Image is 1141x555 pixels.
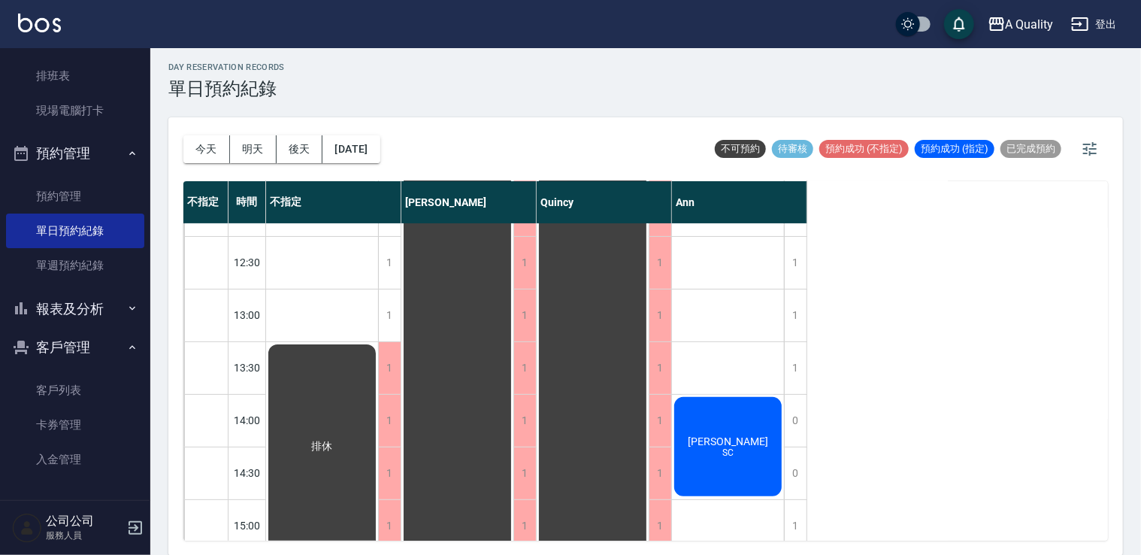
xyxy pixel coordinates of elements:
span: 預約成功 (不指定) [819,142,909,156]
div: 1 [513,395,536,447]
span: 不可預約 [715,142,766,156]
div: 12:30 [229,236,266,289]
button: 今天 [183,135,230,163]
div: 1 [513,342,536,394]
a: 入金管理 [6,442,144,477]
div: 14:00 [229,394,266,447]
div: 1 [784,237,807,289]
a: 卡券管理 [6,408,144,442]
div: 14:30 [229,447,266,499]
button: 明天 [230,135,277,163]
h5: 公司公司 [46,514,123,529]
span: 預約成功 (指定) [915,142,994,156]
a: 排班表 [6,59,144,93]
div: 1 [784,342,807,394]
div: 1 [649,500,671,552]
div: 1 [378,447,401,499]
div: 15:00 [229,499,266,552]
div: 1 [513,500,536,552]
div: 1 [649,395,671,447]
div: 1 [649,447,671,499]
div: 13:00 [229,289,266,341]
div: 1 [513,237,536,289]
h3: 單日預約紀錄 [168,78,285,99]
div: 0 [784,395,807,447]
div: 1 [378,342,401,394]
div: 1 [378,237,401,289]
span: 待審核 [772,142,813,156]
div: A Quality [1006,15,1054,34]
button: A Quality [982,9,1060,40]
img: Person [12,513,42,543]
a: 單週預約紀錄 [6,248,144,283]
div: 1 [378,395,401,447]
div: 1 [378,290,401,341]
span: 排休 [309,440,336,453]
div: 時間 [229,181,266,223]
div: 1 [513,290,536,341]
span: 已完成預約 [1000,142,1061,156]
div: Quincy [537,181,672,223]
h2: day Reservation records [168,62,285,72]
div: 不指定 [266,181,401,223]
a: 現場電腦打卡 [6,93,144,128]
div: 1 [649,290,671,341]
button: 預約管理 [6,134,144,173]
button: 登出 [1065,11,1123,38]
button: 報表及分析 [6,290,144,329]
button: save [944,9,974,39]
a: 單日預約紀錄 [6,214,144,248]
button: [DATE] [322,135,380,163]
div: Ann [672,181,807,223]
span: [PERSON_NAME] [685,435,771,447]
div: 13:30 [229,341,266,394]
div: 1 [784,290,807,341]
div: 1 [784,500,807,552]
a: 預約管理 [6,179,144,214]
p: 服務人員 [46,529,123,542]
div: 1 [378,500,401,552]
span: SC [719,447,737,458]
img: Logo [18,14,61,32]
div: 1 [649,237,671,289]
div: 1 [513,447,536,499]
div: 1 [649,342,671,394]
div: 不指定 [183,181,229,223]
button: 後天 [277,135,323,163]
div: 0 [784,447,807,499]
button: 客戶管理 [6,328,144,367]
div: [PERSON_NAME] [401,181,537,223]
a: 客戶列表 [6,373,144,408]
